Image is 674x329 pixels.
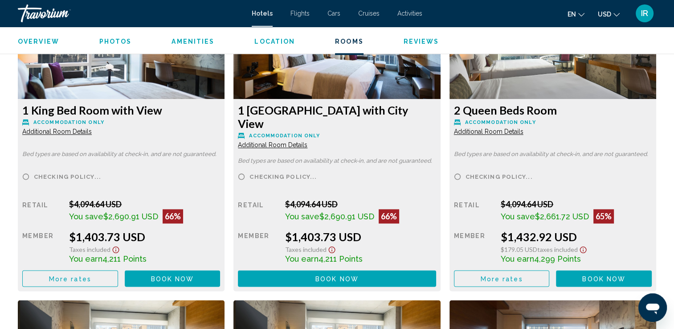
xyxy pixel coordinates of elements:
div: $4,094.64 USD [69,199,220,209]
span: $2,690.91 USD [319,212,374,221]
button: User Menu [633,4,656,23]
a: Hotels [252,10,273,17]
a: Activities [397,10,422,17]
span: 4,299 Points [534,254,581,263]
button: Overview [18,37,59,45]
button: More rates [22,270,118,287]
h3: 1 King Bed Room with View [22,103,220,117]
div: 65% [593,209,614,223]
span: Book now [582,275,625,282]
span: Checking policy... [34,174,101,180]
span: More rates [49,275,91,282]
span: Accommodation Only [465,119,536,125]
span: en [568,11,576,18]
span: Additional Room Details [238,141,307,148]
div: $1,403.73 USD [69,230,220,243]
button: Amenities [172,37,214,45]
span: IR [641,9,648,18]
span: Taxes included [537,246,578,253]
iframe: Кнопка запуска окна обмена сообщениями [638,293,667,322]
span: Rooms [335,38,364,45]
span: Photos [99,38,132,45]
span: Additional Room Details [22,128,92,135]
span: 4,211 Points [102,254,147,263]
div: Member [454,230,494,263]
p: Bed types are based on availability at check-in, and are not guaranteed. [22,151,220,157]
span: Amenities [172,38,214,45]
div: $1,432.92 USD [501,230,652,243]
button: Book now [238,270,436,287]
button: Show Taxes and Fees disclaimer [578,243,588,254]
div: Retail [238,199,278,223]
button: Book now [125,270,221,287]
button: More rates [454,270,550,287]
div: 66% [163,209,183,223]
span: You save [285,212,319,221]
button: Change language [568,8,584,21]
span: You earn [501,254,534,263]
div: Member [238,230,278,263]
span: Accommodation Only [249,133,320,139]
a: Cars [327,10,340,17]
span: Taxes included [285,246,327,253]
p: Bed types are based on availability at check-in, and are not guaranteed. [238,158,436,164]
span: Taxes included [69,246,110,253]
span: You earn [285,254,319,263]
div: Retail [22,199,62,223]
button: Photos [99,37,132,45]
div: $4,094.64 USD [501,199,652,209]
span: Book now [151,275,194,282]
span: You save [69,212,103,221]
div: $1,403.73 USD [285,230,436,243]
h3: 2 Queen Beds Room [454,103,652,117]
span: Overview [18,38,59,45]
span: Additional Room Details [454,128,523,135]
span: 4,211 Points [319,254,363,263]
div: 66% [379,209,399,223]
span: Location [254,38,295,45]
span: More rates [480,275,523,282]
button: Location [254,37,295,45]
span: You save [501,212,535,221]
span: $2,661.72 USD [535,212,589,221]
span: Reviews [404,38,439,45]
h3: 1 [GEOGRAPHIC_DATA] with City View [238,103,436,130]
button: Show Taxes and Fees disclaimer [327,243,337,254]
div: $4,094.64 USD [285,199,436,209]
span: You earn [69,254,102,263]
a: Flights [290,10,310,17]
button: Show Taxes and Fees disclaimer [110,243,121,254]
span: USD [598,11,611,18]
span: $2,690.91 USD [103,212,158,221]
button: Change currency [598,8,620,21]
button: Book now [556,270,652,287]
span: Checking policy... [249,174,317,180]
div: Retail [454,199,494,223]
a: Cruises [358,10,380,17]
span: Accommodation Only [33,119,104,125]
span: Checking policy... [466,174,533,180]
button: Rooms [335,37,364,45]
button: Reviews [404,37,439,45]
span: $179.05 USD [501,246,537,253]
a: Travorium [18,4,243,22]
div: Member [22,230,62,263]
span: Book now [315,275,359,282]
p: Bed types are based on availability at check-in, and are not guaranteed. [454,151,652,157]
